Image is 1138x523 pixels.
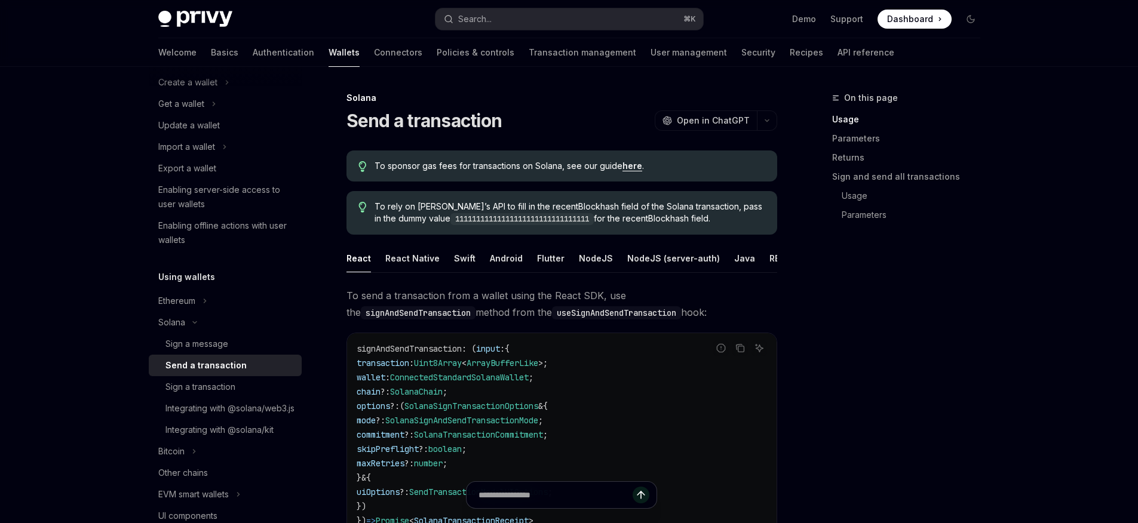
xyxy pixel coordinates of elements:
div: Swift [454,244,476,272]
code: signAndSendTransaction [361,306,476,319]
a: Wallets [329,38,360,67]
span: ?: [404,458,414,469]
div: Sign a message [165,337,228,351]
a: Returns [832,148,990,167]
span: ; [443,458,447,469]
button: Toggle Bitcoin section [149,441,302,462]
span: mode [357,415,376,426]
div: Other chains [158,466,208,480]
div: Sign a transaction [165,380,235,394]
div: EVM smart wallets [158,487,229,502]
button: Copy the contents from the code block [732,340,748,356]
code: useSignAndSendTransaction [552,306,681,319]
span: input [476,343,500,354]
div: Bitcoin [158,444,185,459]
button: Report incorrect code [713,340,729,356]
div: React Native [385,244,440,272]
a: Integrating with @solana/web3.js [149,398,302,419]
div: Export a wallet [158,161,216,176]
div: Ethereum [158,294,195,308]
svg: Tip [358,161,367,172]
div: React [346,244,371,272]
span: ⌘ K [683,14,696,24]
span: ( [400,401,404,411]
span: chain [357,386,381,397]
div: Enabling offline actions with user wallets [158,219,295,247]
span: commitment [357,429,404,440]
button: Ask AI [751,340,767,356]
span: ?: [381,386,390,397]
div: Flutter [537,244,565,272]
a: Transaction management [529,38,636,67]
a: Usage [832,110,990,129]
button: Toggle Get a wallet section [149,93,302,115]
span: ConnectedStandardSolanaWallet [390,372,529,383]
div: UI components [158,509,217,523]
h5: Using wallets [158,270,215,284]
span: & [361,472,366,483]
span: ; [462,444,467,454]
span: : [385,372,390,383]
span: Open in ChatGPT [677,115,750,127]
span: To sponsor gas fees for transactions on Solana, see our guide . [375,160,765,172]
span: Uint8Array [414,358,462,368]
button: Toggle EVM smart wallets section [149,484,302,505]
span: SolanaSignTransactionOptions [404,401,538,411]
span: ; [443,386,447,397]
button: Toggle Solana section [149,312,302,333]
div: Get a wallet [158,97,204,111]
button: Send message [633,487,649,503]
span: ; [529,372,533,383]
a: Sign a transaction [149,376,302,398]
a: Parameters [832,129,990,148]
span: signAndSendTransaction [357,343,462,354]
a: Enabling server-side access to user wallets [149,179,302,215]
div: Solana [158,315,185,330]
span: wallet [357,372,385,383]
span: ?: [404,429,414,440]
img: dark logo [158,11,232,27]
span: options [357,401,390,411]
a: Parameters [832,205,990,224]
a: Policies & controls [437,38,514,67]
a: Dashboard [878,10,952,29]
span: To rely on [PERSON_NAME]’s API to fill in the recentBlockhash field of the Solana transaction, pa... [375,201,765,225]
h1: Send a transaction [346,110,502,131]
span: >; [538,358,548,368]
input: Ask a question... [478,482,633,508]
span: : ( [462,343,476,354]
a: Sign a message [149,333,302,355]
a: Recipes [790,38,823,67]
span: maxRetries [357,458,404,469]
span: transaction [357,358,409,368]
a: Send a transaction [149,355,302,376]
div: Android [490,244,523,272]
span: number [414,458,443,469]
span: On this page [844,91,898,105]
span: Dashboard [887,13,933,25]
button: Toggle Import a wallet section [149,136,302,158]
span: ?: [419,444,428,454]
a: Update a wallet [149,115,302,136]
div: Solana [346,92,777,104]
div: Integrating with @solana/web3.js [165,401,295,416]
div: Update a wallet [158,118,220,133]
a: Security [741,38,775,67]
div: Enabling server-side access to user wallets [158,183,295,211]
span: { [505,343,510,354]
div: Send a transaction [165,358,247,373]
span: : [500,343,505,354]
span: SolanaChain [390,386,443,397]
a: API reference [838,38,894,67]
button: Toggle dark mode [961,10,980,29]
span: < [462,358,467,368]
svg: Tip [358,202,367,213]
div: NodeJS (server-auth) [627,244,720,272]
span: ?: [390,401,400,411]
div: Integrating with @solana/kit [165,423,274,437]
span: SolanaTransactionCommitment [414,429,543,440]
div: NodeJS [579,244,613,272]
a: Authentication [253,38,314,67]
span: SolanaSignAndSendTransactionMode [385,415,538,426]
span: ?: [376,415,385,426]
